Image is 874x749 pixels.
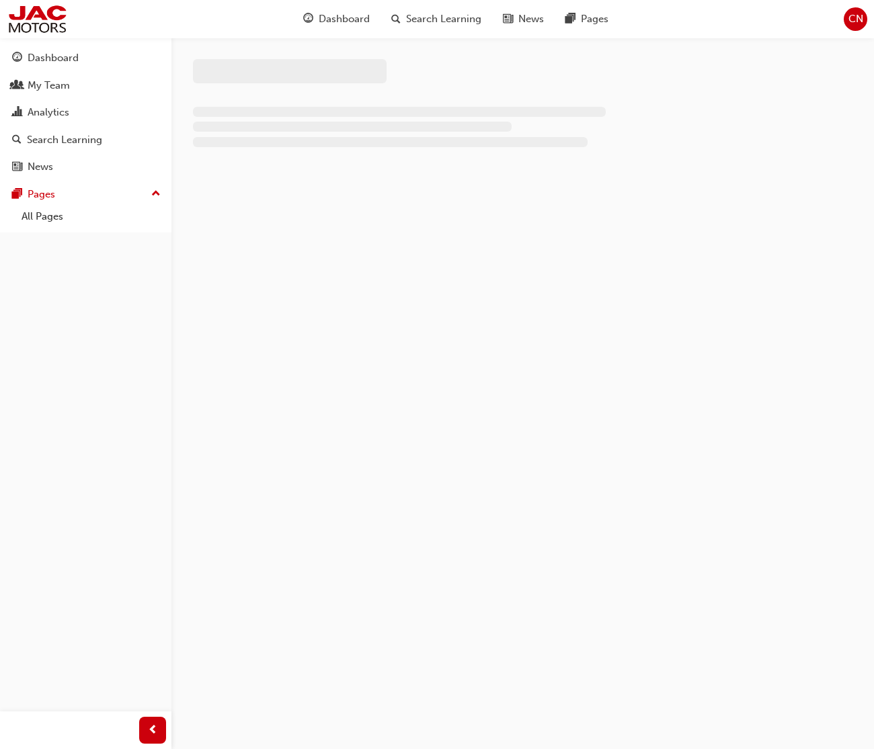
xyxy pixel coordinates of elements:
button: Pages [5,182,166,207]
button: DashboardMy TeamAnalyticsSearch LearningNews [5,43,166,182]
span: search-icon [391,11,401,28]
span: guage-icon [303,11,313,28]
a: Dashboard [5,46,166,71]
a: news-iconNews [492,5,555,33]
a: guage-iconDashboard [292,5,381,33]
span: pages-icon [565,11,575,28]
a: Search Learning [5,128,166,152]
div: News [28,159,53,175]
span: up-icon [151,185,161,203]
span: Dashboard [319,11,370,27]
span: pages-icon [12,189,22,201]
span: people-icon [12,80,22,92]
a: My Team [5,73,166,98]
a: search-iconSearch Learning [381,5,492,33]
span: Search Learning [406,11,481,27]
div: Pages [28,187,55,202]
button: CN [844,7,867,31]
span: Pages [581,11,608,27]
a: pages-iconPages [555,5,619,33]
span: news-icon [12,161,22,173]
a: Analytics [5,100,166,125]
span: chart-icon [12,107,22,119]
span: search-icon [12,134,22,146]
span: CN [848,11,863,27]
div: Dashboard [28,50,79,66]
a: All Pages [16,206,166,227]
div: Search Learning [27,132,102,148]
span: guage-icon [12,52,22,64]
a: News [5,155,166,179]
span: News [518,11,544,27]
span: news-icon [503,11,513,28]
div: Analytics [28,105,69,120]
img: jac-portal [7,4,68,34]
span: prev-icon [148,722,158,739]
div: My Team [28,78,70,93]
